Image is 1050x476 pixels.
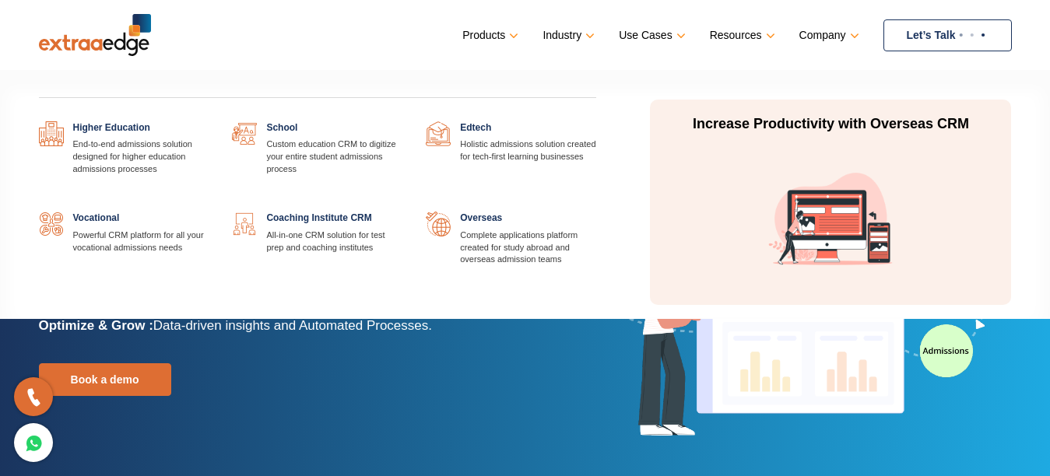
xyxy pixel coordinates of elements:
[543,24,592,47] a: Industry
[39,318,153,333] b: Optimize & Grow :
[39,363,171,396] a: Book a demo
[684,115,977,134] p: Increase Productivity with Overseas CRM
[799,24,856,47] a: Company
[153,318,432,333] span: Data-driven insights and Automated Processes.
[619,24,682,47] a: Use Cases
[710,24,772,47] a: Resources
[883,19,1012,51] a: Let’s Talk
[462,24,515,47] a: Products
